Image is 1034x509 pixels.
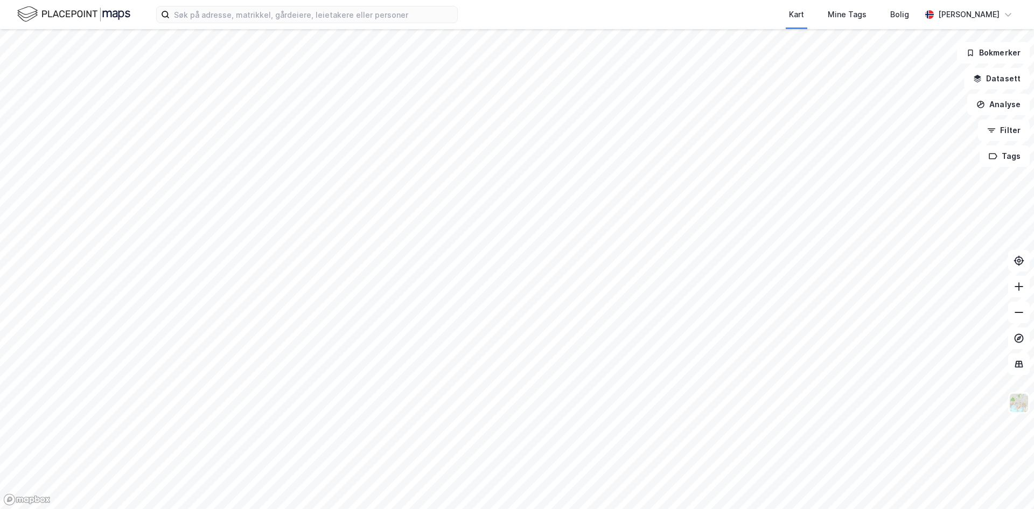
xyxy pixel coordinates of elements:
[17,5,130,24] img: logo.f888ab2527a4732fd821a326f86c7f29.svg
[980,457,1034,509] iframe: Chat Widget
[789,8,804,21] div: Kart
[938,8,1000,21] div: [PERSON_NAME]
[170,6,457,23] input: Søk på adresse, matrikkel, gårdeiere, leietakere eller personer
[828,8,867,21] div: Mine Tags
[890,8,909,21] div: Bolig
[980,457,1034,509] div: Kontrollprogram for chat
